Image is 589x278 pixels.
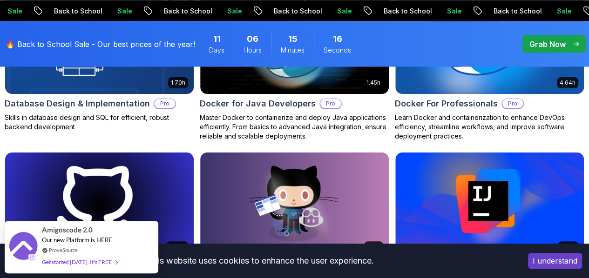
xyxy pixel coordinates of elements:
p: 1.45h [366,79,380,86]
p: Back to School [45,6,108,15]
div: Get started [DATE]. It's FREE [42,257,117,267]
p: Grab Now [529,38,566,49]
img: GitHub Toolkit card [200,152,389,258]
p: 4.64h [560,79,575,86]
h2: Docker For Professionals [395,97,498,110]
p: Pro [320,99,341,108]
p: 5.57h [561,243,575,251]
span: Hours [244,45,262,54]
p: 2.10h [367,243,380,251]
p: Sale [548,6,578,15]
span: Minutes [281,45,305,54]
img: provesource social proof notification image [9,232,37,262]
img: IntelliJ IDEA Developer Guide card [395,152,584,258]
p: 1.70h [171,79,185,86]
p: Learn Docker and containerization to enhance DevOps efficiency, streamline workflows, and improve... [395,113,584,141]
span: 15 Minutes [288,32,298,45]
p: Back to School [265,6,328,15]
p: Pro [155,99,175,108]
span: 16 Seconds [333,32,342,45]
button: Accept cookies [528,253,582,269]
p: Skills in database design and SQL for efficient, robust backend development [5,113,194,132]
p: 🔥 Back to School Sale - Our best prices of the year! [6,38,195,49]
span: Seconds [324,45,351,54]
h2: Docker for Java Developers [200,97,316,110]
span: 6 Hours [247,32,258,45]
p: Back to School [155,6,218,15]
p: Master Docker to containerize and deploy Java applications efficiently. From basics to advanced J... [200,113,389,141]
div: This website uses cookies to enhance the user experience. [7,251,514,271]
span: 11 Days [213,32,221,45]
p: Sale [438,6,468,15]
span: Days [209,45,224,54]
span: Amigoscode 2.0 [42,225,93,235]
p: Sale [328,6,358,15]
img: Git for Professionals card [5,152,194,258]
p: Back to School [375,6,438,15]
span: Our new Platform is HERE [42,236,112,244]
p: Sale [108,6,138,15]
p: Sale [218,6,248,15]
p: Back to School [485,6,548,15]
p: Pro [502,99,523,108]
p: 10.13h [169,243,185,251]
h2: Database Design & Implementation [5,97,150,110]
a: ProveSource [49,246,78,254]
